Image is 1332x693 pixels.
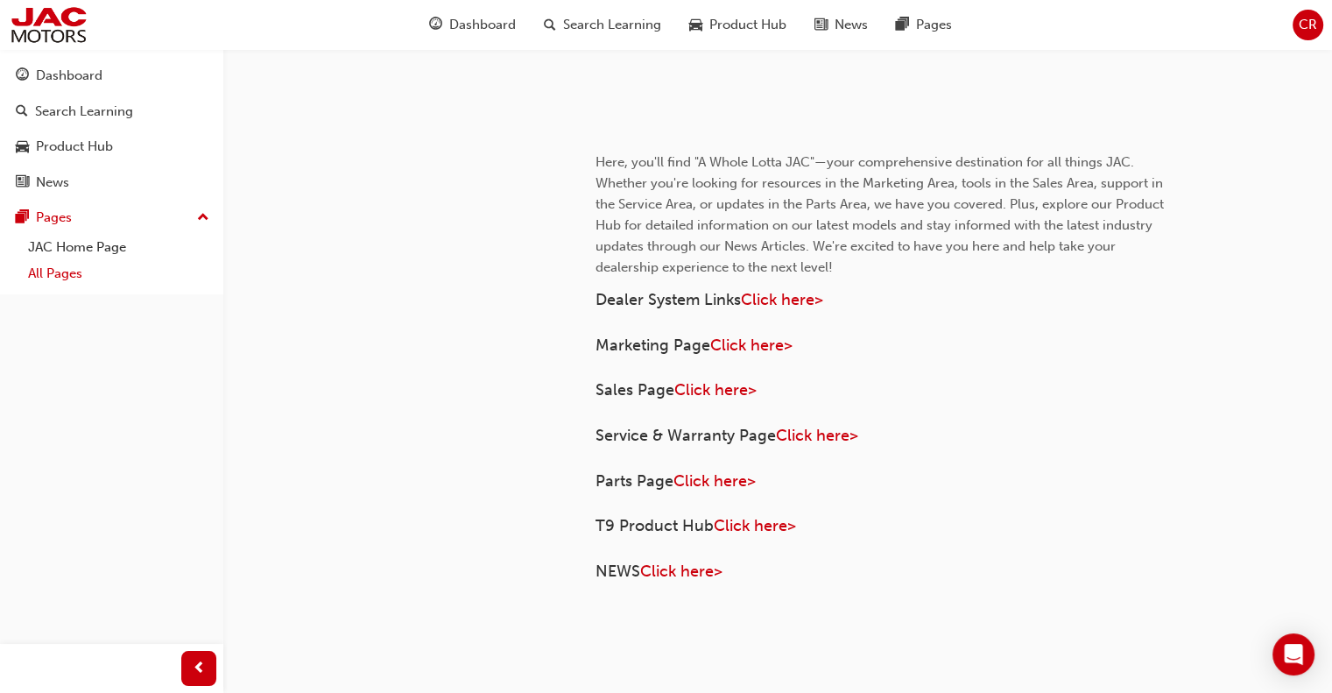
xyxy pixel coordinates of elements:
[415,7,530,43] a: guage-iconDashboard
[193,658,206,680] span: prev-icon
[596,154,1167,275] span: Here, you'll find "A Whole Lotta JAC"—your comprehensive destination for all things JAC. Whether ...
[596,516,714,535] span: T9 Product Hub
[197,207,209,230] span: up-icon
[741,290,823,309] a: Click here>
[800,7,882,43] a: news-iconNews
[7,202,216,234] button: Pages
[544,14,556,36] span: search-icon
[7,56,216,202] button: DashboardSearch LearningProduct HubNews
[16,210,29,226] span: pages-icon
[596,562,640,581] span: NEWS
[776,426,858,445] a: Click here>
[36,137,113,157] div: Product Hub
[36,173,69,193] div: News
[689,14,702,36] span: car-icon
[563,15,661,35] span: Search Learning
[1299,15,1317,35] span: CR
[596,471,673,491] span: Parts Page
[814,14,828,36] span: news-icon
[1293,10,1323,40] button: CR
[835,15,868,35] span: News
[21,260,216,287] a: All Pages
[674,380,757,400] a: Click here>
[429,14,442,36] span: guage-icon
[16,68,29,84] span: guage-icon
[714,516,796,535] a: Click here>
[916,15,952,35] span: Pages
[7,166,216,199] a: News
[673,471,756,491] a: Click here>
[9,5,88,45] img: jac-portal
[7,95,216,128] a: Search Learning
[596,336,710,355] span: Marketing Page
[596,426,776,445] span: Service & Warranty Page
[21,234,216,261] a: JAC Home Page
[36,66,102,86] div: Dashboard
[16,139,29,155] span: car-icon
[896,14,909,36] span: pages-icon
[16,175,29,191] span: news-icon
[596,380,674,400] span: Sales Page
[709,15,786,35] span: Product Hub
[530,7,675,43] a: search-iconSearch Learning
[1272,633,1314,675] div: Open Intercom Messenger
[35,102,133,122] div: Search Learning
[7,131,216,163] a: Product Hub
[449,15,516,35] span: Dashboard
[710,336,793,355] a: Click here>
[7,60,216,92] a: Dashboard
[882,7,966,43] a: pages-iconPages
[16,104,28,120] span: search-icon
[596,290,741,309] span: Dealer System Links
[675,7,800,43] a: car-iconProduct Hub
[36,208,72,228] div: Pages
[640,562,722,581] a: Click here>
